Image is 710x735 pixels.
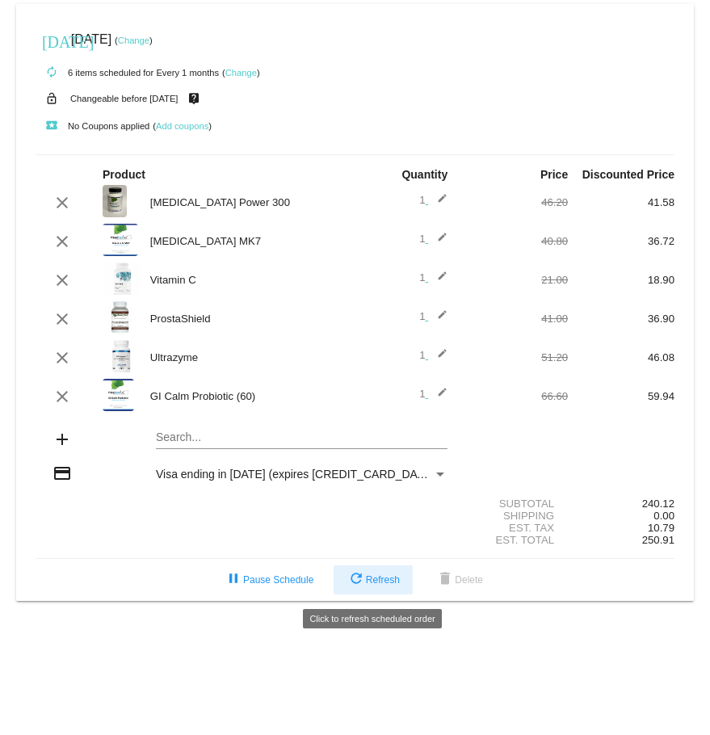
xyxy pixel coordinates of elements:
mat-icon: edit [428,309,447,329]
span: 1 [419,271,447,283]
img: CoQ10-Power-300-label-scaled.jpg [103,185,127,217]
span: 1 [419,233,447,245]
div: ProstaShield [142,313,355,325]
mat-icon: [DATE] [42,31,61,50]
mat-icon: autorenew [42,63,61,82]
div: 21.00 [461,274,568,286]
div: 46.20 [461,196,568,208]
mat-icon: edit [428,193,447,212]
mat-icon: clear [53,348,72,367]
span: Refresh [347,574,400,586]
mat-icon: refresh [347,570,366,590]
small: Changeable before [DATE] [70,94,179,103]
mat-icon: clear [53,193,72,212]
div: Subtotal [461,498,568,510]
div: 66.60 [461,390,568,402]
button: Refresh [334,565,413,594]
mat-icon: edit [428,387,447,406]
div: 41.58 [568,196,674,208]
small: No Coupons applied [36,121,149,131]
mat-icon: lock_open [42,88,61,109]
div: Est. Tax [461,522,568,534]
mat-icon: live_help [184,88,204,109]
img: Vitamin-K-MK7-label.png [103,224,137,256]
div: 51.20 [461,351,568,363]
div: 36.90 [568,313,674,325]
div: [MEDICAL_DATA] MK7 [142,235,355,247]
small: ( ) [115,36,153,45]
button: Delete [422,565,496,594]
span: 1 [419,310,447,322]
div: 240.12 [568,498,674,510]
span: 10.79 [648,522,674,534]
mat-icon: pause [224,570,243,590]
div: Ultrazyme [142,351,355,363]
div: 46.08 [568,351,674,363]
a: Change [225,68,257,78]
strong: Quantity [401,168,447,181]
span: 1 [419,388,447,400]
mat-select: Payment Method [156,468,447,481]
span: 0.00 [653,510,674,522]
mat-icon: edit [428,348,447,367]
strong: Price [540,168,568,181]
div: Vitamin C [142,274,355,286]
mat-icon: add [53,430,72,449]
div: 40.80 [461,235,568,247]
img: ProstaShield-label-1.png [103,301,137,334]
img: Ultrazyme-label.png [103,340,140,372]
small: 6 items scheduled for Every 1 months [36,68,219,78]
strong: Product [103,168,145,181]
small: ( ) [153,121,212,131]
div: Shipping [461,510,568,522]
mat-icon: delete [435,570,455,590]
div: 18.90 [568,274,674,286]
mat-icon: clear [53,309,72,329]
span: Pause Schedule [224,574,313,586]
mat-icon: clear [53,232,72,251]
span: Delete [435,574,483,586]
mat-icon: edit [428,271,447,290]
img: Vitamin-C-new-label.png [103,262,142,295]
mat-icon: credit_card [53,464,72,483]
div: 59.94 [568,390,674,402]
span: 1 [419,349,447,361]
mat-icon: clear [53,387,72,406]
mat-icon: edit [428,232,447,251]
div: 41.00 [461,313,568,325]
div: GI Calm Probiotic (60) [142,390,355,402]
div: 36.72 [568,235,674,247]
strong: Discounted Price [582,168,674,181]
a: Change [118,36,149,45]
input: Search... [156,431,447,444]
button: Pause Schedule [211,565,326,594]
mat-icon: local_play [42,116,61,136]
span: Visa ending in [DATE] (expires [CREDIT_CARD_DATA]) [156,468,437,481]
small: ( ) [222,68,260,78]
mat-icon: clear [53,271,72,290]
img: GI-Calm-60-label.png [103,379,134,411]
span: 250.91 [642,534,674,546]
div: [MEDICAL_DATA] Power 300 [142,196,355,208]
a: Add coupons [156,121,208,131]
span: 1 [419,194,447,206]
div: Est. Total [461,534,568,546]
